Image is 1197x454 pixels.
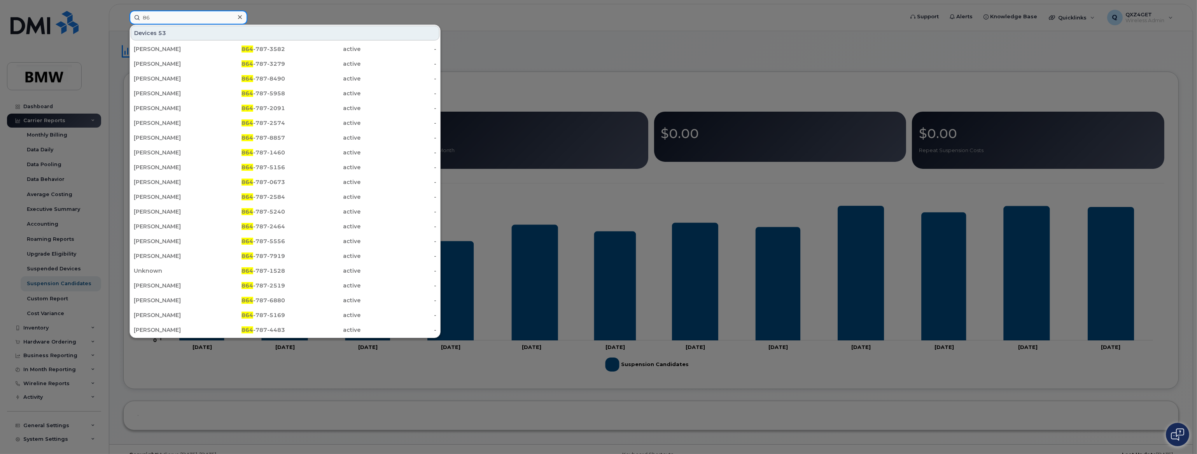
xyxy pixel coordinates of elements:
a: [PERSON_NAME]864-787-4483active- [131,323,439,337]
span: 864 [241,179,253,186]
div: - [361,208,437,216]
div: -787-7919 [210,252,285,260]
div: [PERSON_NAME] [134,252,210,260]
a: [PERSON_NAME]864-787-2574active- [131,116,439,130]
div: active [285,134,361,142]
div: active [285,252,361,260]
span: 864 [241,60,253,67]
a: [PERSON_NAME]864-787-2519active- [131,279,439,293]
div: [PERSON_NAME] [134,119,210,127]
div: [PERSON_NAME] [134,326,210,334]
span: 864 [241,46,253,53]
div: - [361,326,437,334]
div: -787-0673 [210,178,285,186]
span: 864 [241,238,253,245]
a: Unknown864-787-1528active- [131,264,439,278]
div: -787-5240 [210,208,285,216]
div: -787-2519 [210,282,285,289]
a: [PERSON_NAME]864-787-3582active- [131,42,439,56]
div: [PERSON_NAME] [134,282,210,289]
div: -787-1460 [210,149,285,156]
div: [PERSON_NAME] [134,208,210,216]
div: [PERSON_NAME] [134,45,210,53]
div: active [285,104,361,112]
span: 864 [241,134,253,141]
span: 864 [241,312,253,319]
div: active [285,296,361,304]
div: [PERSON_NAME] [134,193,210,201]
div: Devices [131,26,439,40]
div: -787-2584 [210,193,285,201]
div: -787-3582 [210,45,285,53]
div: active [285,267,361,275]
div: active [285,89,361,97]
div: - [361,163,437,171]
img: Open chat [1171,428,1184,441]
span: 864 [241,282,253,289]
a: [PERSON_NAME]864-787-3279active- [131,57,439,71]
div: -787-5958 [210,89,285,97]
div: - [361,60,437,68]
span: 864 [241,267,253,274]
a: [PERSON_NAME]864-787-6880active- [131,293,439,307]
div: active [285,326,361,334]
div: Unknown [134,267,210,275]
div: active [285,75,361,82]
span: 864 [241,193,253,200]
div: [PERSON_NAME] [134,296,210,304]
a: [PERSON_NAME]864-787-5958active- [131,86,439,100]
span: 864 [241,90,253,97]
div: -787-4483 [210,326,285,334]
div: active [285,223,361,230]
span: 864 [241,149,253,156]
div: [PERSON_NAME] [134,60,210,68]
a: [PERSON_NAME]864-787-2464active- [131,219,439,233]
div: active [285,119,361,127]
div: -787-5556 [210,237,285,245]
div: active [285,311,361,319]
div: - [361,134,437,142]
div: - [361,252,437,260]
div: active [285,149,361,156]
div: - [361,119,437,127]
span: 864 [241,326,253,333]
a: [PERSON_NAME]864-787-1460active- [131,145,439,160]
div: -787-5156 [210,163,285,171]
a: [PERSON_NAME]864-787-2584active- [131,190,439,204]
div: - [361,193,437,201]
a: [PERSON_NAME]864-787-5240active- [131,205,439,219]
div: [PERSON_NAME] [134,149,210,156]
div: -787-1528 [210,267,285,275]
div: -787-2464 [210,223,285,230]
div: - [361,237,437,245]
div: active [285,178,361,186]
a: [PERSON_NAME]864-787-5156active- [131,160,439,174]
span: 53 [158,29,166,37]
div: -787-3279 [210,60,285,68]
div: active [285,163,361,171]
div: - [361,296,437,304]
div: - [361,223,437,230]
div: - [361,89,437,97]
div: -787-2574 [210,119,285,127]
div: [PERSON_NAME] [134,89,210,97]
div: -787-8490 [210,75,285,82]
div: -787-6880 [210,296,285,304]
span: 864 [241,75,253,82]
div: -787-2091 [210,104,285,112]
div: -787-8857 [210,134,285,142]
span: 864 [241,252,253,259]
span: 864 [241,119,253,126]
a: [PERSON_NAME]864-787-5556active- [131,234,439,248]
div: - [361,311,437,319]
div: active [285,60,361,68]
a: [PERSON_NAME]864-787-5169active- [131,308,439,322]
div: [PERSON_NAME] [134,104,210,112]
div: [PERSON_NAME] [134,163,210,171]
a: [PERSON_NAME]864-787-8490active- [131,72,439,86]
span: 864 [241,105,253,112]
div: - [361,267,437,275]
div: [PERSON_NAME] [134,311,210,319]
div: [PERSON_NAME] [134,178,210,186]
div: active [285,193,361,201]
